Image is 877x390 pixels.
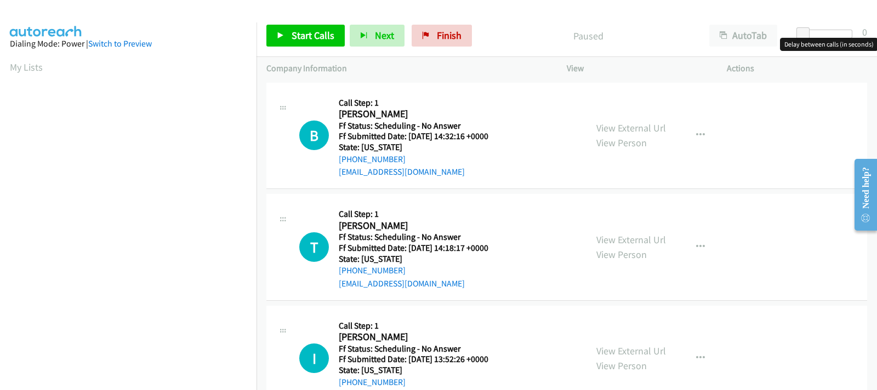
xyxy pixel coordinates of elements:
[299,343,329,373] div: The call is yet to be attempted
[339,220,502,232] h2: [PERSON_NAME]
[845,151,877,238] iframe: Resource Center
[596,359,647,372] a: View Person
[339,278,465,289] a: [EMAIL_ADDRESS][DOMAIN_NAME]
[299,232,329,262] h1: T
[596,233,666,246] a: View External Url
[375,29,394,42] span: Next
[266,25,345,47] a: Start Calls
[292,29,334,42] span: Start Calls
[339,331,502,343] h2: [PERSON_NAME]
[266,62,547,75] p: Company Information
[862,25,867,39] div: 0
[339,97,502,108] h5: Call Step: 1
[339,167,465,177] a: [EMAIL_ADDRESS][DOMAIN_NAME]
[299,343,329,373] h1: I
[596,248,647,261] a: View Person
[412,25,472,47] a: Finish
[339,154,406,164] a: [PHONE_NUMBER]
[339,254,502,265] h5: State: [US_STATE]
[299,232,329,262] div: The call is yet to be attempted
[88,38,152,49] a: Switch to Preview
[299,121,329,150] div: The call is yet to be attempted
[339,142,502,153] h5: State: [US_STATE]
[339,131,502,142] h5: Ff Submitted Date: [DATE] 14:32:16 +0000
[709,25,777,47] button: AutoTab
[339,121,502,131] h5: Ff Status: Scheduling - No Answer
[339,209,502,220] h5: Call Step: 1
[596,345,666,357] a: View External Url
[339,108,502,121] h2: [PERSON_NAME]
[10,37,247,50] div: Dialing Mode: Power |
[339,265,406,276] a: [PHONE_NUMBER]
[596,136,647,149] a: View Person
[339,365,502,376] h5: State: [US_STATE]
[437,29,462,42] span: Finish
[596,122,666,134] a: View External Url
[567,62,707,75] p: View
[339,320,502,331] h5: Call Step: 1
[339,377,406,387] a: [PHONE_NUMBER]
[339,243,502,254] h5: Ff Submitted Date: [DATE] 14:18:17 +0000
[339,354,502,365] h5: Ff Submitted Date: [DATE] 13:52:26 +0000
[339,232,502,243] h5: Ff Status: Scheduling - No Answer
[339,343,502,354] h5: Ff Status: Scheduling - No Answer
[299,121,329,150] h1: B
[350,25,405,47] button: Next
[727,62,867,75] p: Actions
[10,61,43,73] a: My Lists
[487,28,690,43] p: Paused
